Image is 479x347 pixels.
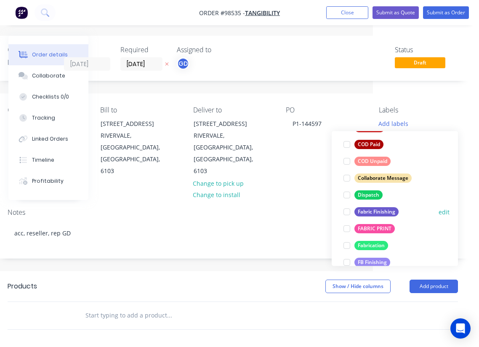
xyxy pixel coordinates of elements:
[120,46,167,54] div: Required
[286,106,365,114] div: PO
[340,240,391,251] button: Fabrication
[340,256,394,268] button: FB Finishing
[8,46,54,54] div: Created by
[354,173,412,183] div: Collaborate Message
[340,139,387,150] button: COD Paid
[8,57,54,66] div: [PERSON_NAME]
[15,6,28,19] img: Factory
[379,106,458,114] div: Labels
[395,46,458,54] div: Status
[8,65,88,86] button: Collaborate
[189,177,248,189] button: Change to pick up
[177,46,261,54] div: Assigned to
[423,6,469,19] button: Submit as Order
[450,318,471,339] div: Open Intercom Messenger
[410,280,458,293] button: Add product
[395,57,445,68] span: Draft
[1,117,85,189] div: [US_STATE][PERSON_NAME][PHONE_NUMBER][US_STATE][EMAIL_ADDRESS][DOMAIN_NAME]
[8,86,88,107] button: Checklists 0/0
[101,118,170,130] div: [STREET_ADDRESS]
[193,106,272,114] div: Deliver to
[8,220,458,246] div: acc, reseller, rep GD
[8,141,78,153] div: [PHONE_NUMBER]
[439,207,450,216] button: edit
[194,130,263,177] div: RIVERVALE, [GEOGRAPHIC_DATA], [GEOGRAPHIC_DATA], 6103
[374,117,412,129] button: Add labels
[286,117,328,130] div: P1-144597
[8,208,458,216] div: Notes
[354,258,390,267] div: FB Finishing
[340,189,386,201] button: Dispatch
[8,281,37,291] div: Products
[325,280,391,293] button: Show / Hide columns
[199,9,245,17] span: Order #98535 -
[32,177,64,185] div: Profitability
[354,207,399,216] div: Fabric Finishing
[245,9,280,17] a: TANGIBILITY
[32,114,55,122] div: Tracking
[354,157,391,166] div: COD Unpaid
[340,206,402,218] button: Fabric Finishing
[354,224,395,233] div: FABRIC PRINT
[101,130,170,177] div: RIVERVALE, [GEOGRAPHIC_DATA], [GEOGRAPHIC_DATA], 6103
[8,153,78,189] div: [US_STATE][EMAIL_ADDRESS][DOMAIN_NAME]
[93,117,178,177] div: [STREET_ADDRESS]RIVERVALE, [GEOGRAPHIC_DATA], [GEOGRAPHIC_DATA], 6103
[32,156,54,164] div: Timeline
[8,107,88,128] button: Tracking
[8,118,78,141] div: [US_STATE][PERSON_NAME]
[8,171,88,192] button: Profitability
[189,189,245,200] button: Change to install
[8,44,88,65] button: Order details
[8,128,88,149] button: Linked Orders
[186,117,271,177] div: [STREET_ADDRESS]RIVERVALE, [GEOGRAPHIC_DATA], [GEOGRAPHIC_DATA], 6103
[177,57,189,70] button: GD
[8,106,87,114] div: Contact
[340,122,388,133] button: Cancelled
[85,307,253,324] input: Start typing to add a product...
[194,118,263,130] div: [STREET_ADDRESS]
[354,140,383,149] div: COD Paid
[340,223,398,235] button: FABRIC PRINT
[340,155,394,167] button: COD Unpaid
[32,51,68,59] div: Order details
[340,172,415,184] button: Collaborate Message
[326,6,368,19] button: Close
[32,72,65,80] div: Collaborate
[354,190,383,200] div: Dispatch
[100,106,179,114] div: Bill to
[373,6,419,19] button: Submit as Quote
[32,93,69,101] div: Checklists 0/0
[354,241,388,250] div: Fabrication
[8,149,88,171] button: Timeline
[32,135,68,143] div: Linked Orders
